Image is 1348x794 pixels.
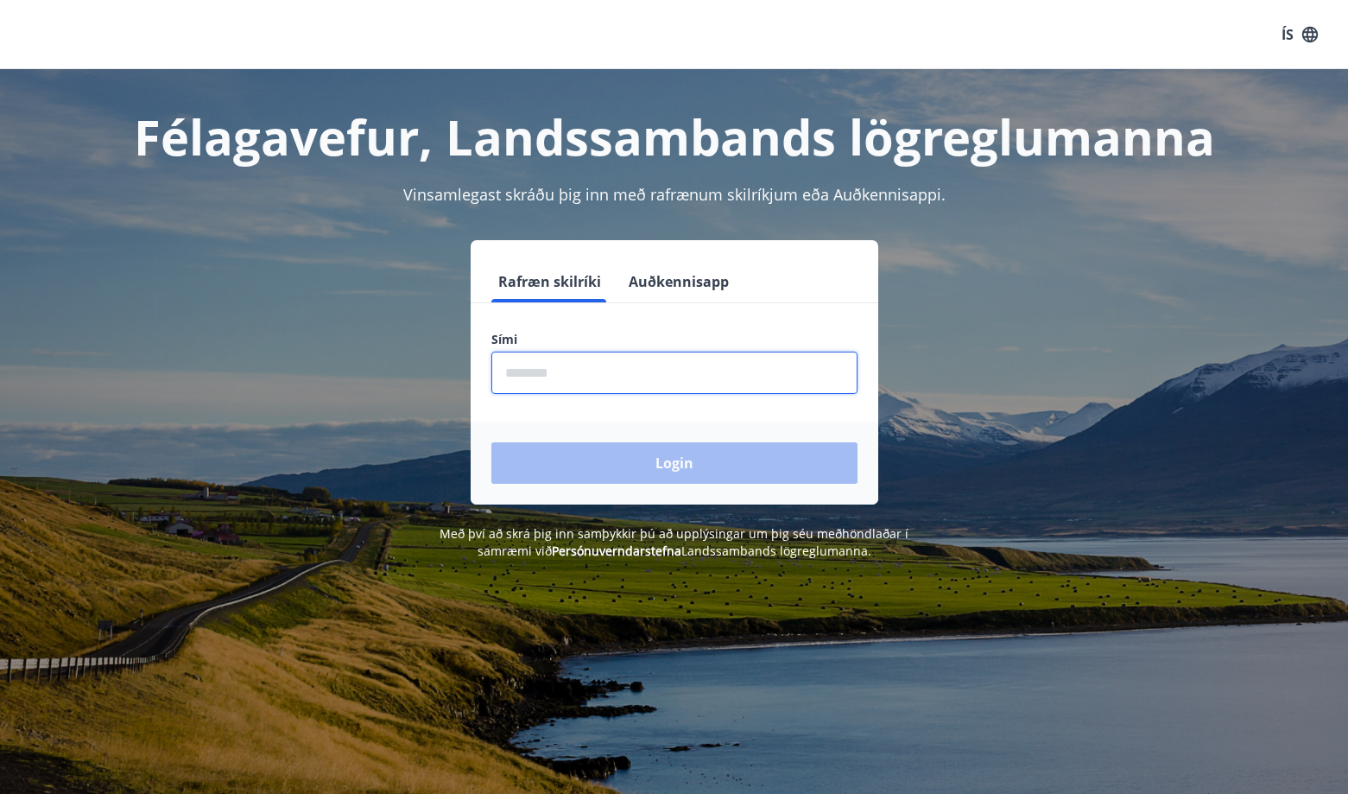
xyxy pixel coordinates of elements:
[622,261,736,302] button: Auðkennisapp
[440,525,908,559] span: Með því að skrá þig inn samþykkir þú að upplýsingar um þig séu meðhöndlaðar í samræmi við Landssa...
[491,331,858,348] label: Sími
[1272,19,1327,50] button: ÍS
[491,261,608,302] button: Rafræn skilríki
[552,543,681,559] a: Persónuverndarstefna
[403,184,946,205] span: Vinsamlegast skráðu þig inn með rafrænum skilríkjum eða Auðkennisappi.
[73,104,1275,169] h1: Félagavefur, Landssambands lögreglumanna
